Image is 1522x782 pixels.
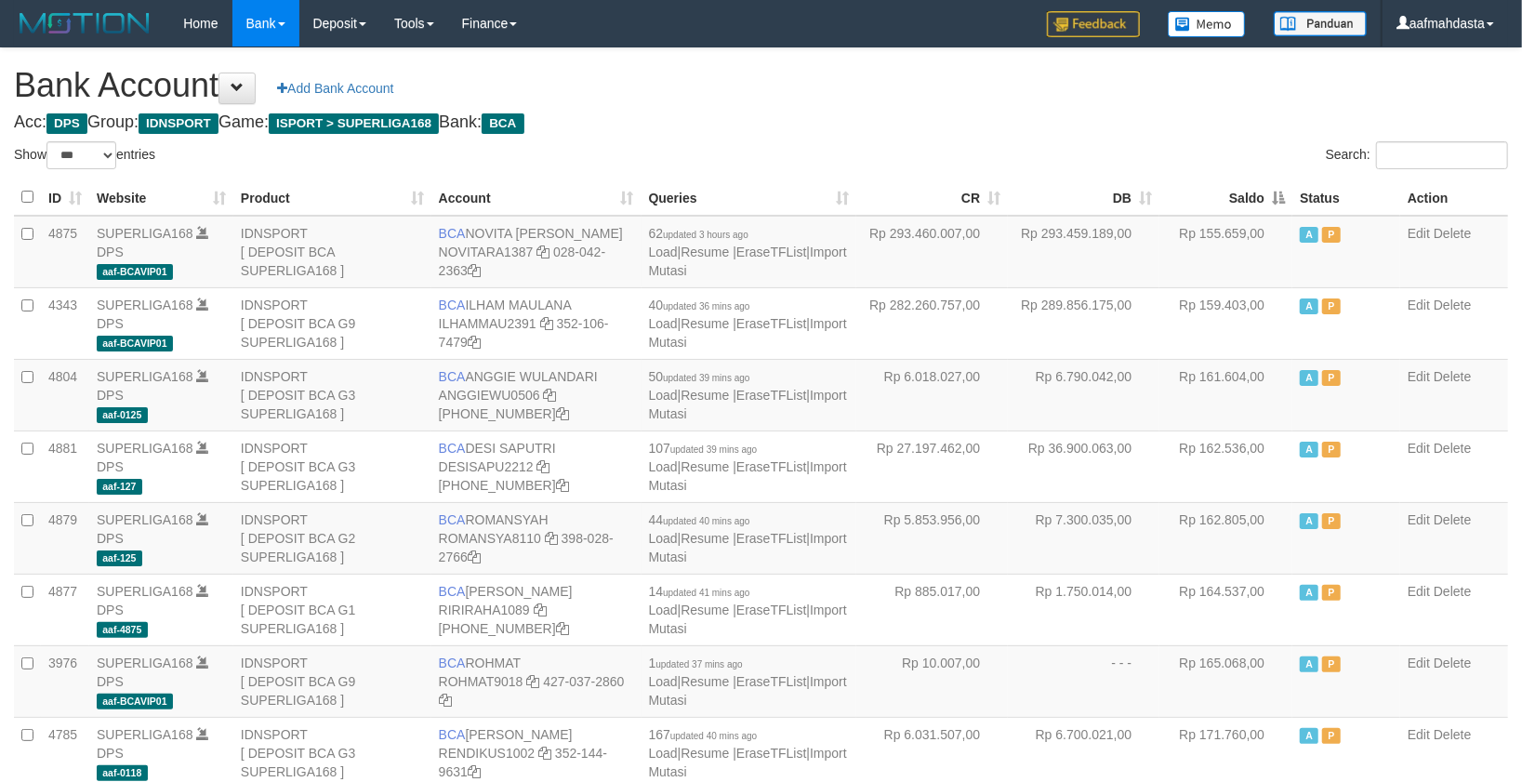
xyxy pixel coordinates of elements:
[1408,441,1430,456] a: Edit
[649,656,743,670] span: 1
[736,388,806,403] a: EraseTFList
[856,287,1008,359] td: Rp 282.260.757,00
[431,431,642,502] td: DESI SAPUTRI [PHONE_NUMBER]
[1376,141,1508,169] input: Search:
[439,441,466,456] span: BCA
[649,459,678,474] a: Load
[97,694,173,709] span: aaf-BCAVIP01
[655,659,742,669] span: updated 37 mins ago
[14,141,155,169] label: Show entries
[97,369,193,384] a: SUPERLIGA168
[233,216,431,288] td: IDNSPORT [ DEPOSIT BCA SUPERLIGA168 ]
[537,459,550,474] a: Copy DESISAPU2212 to clipboard
[46,113,87,134] span: DPS
[1300,227,1318,243] span: Active
[41,359,89,431] td: 4804
[1434,226,1471,241] a: Delete
[663,588,749,598] span: updated 41 mins ago
[1008,502,1159,574] td: Rp 7.300.035,00
[1300,370,1318,386] span: Active
[1159,502,1292,574] td: Rp 162.805,00
[538,746,551,761] a: Copy RENDIKUS1002 to clipboard
[439,746,536,761] a: RENDIKUS1002
[1400,179,1508,216] th: Action
[233,359,431,431] td: IDNSPORT [ DEPOSIT BCA G3 SUPERLIGA168 ]
[736,245,806,259] a: EraseTFList
[431,645,642,717] td: ROHMAT 427-037-2860
[649,512,847,564] span: | | |
[89,216,233,288] td: DPS
[1434,656,1471,670] a: Delete
[468,335,481,350] a: Copy 3521067479 to clipboard
[649,674,847,708] a: Import Mutasi
[856,359,1008,431] td: Rp 6.018.027,00
[556,406,569,421] a: Copy 4062213373 to clipboard
[681,388,729,403] a: Resume
[736,746,806,761] a: EraseTFList
[41,431,89,502] td: 4881
[1408,584,1430,599] a: Edit
[556,621,569,636] a: Copy 4062281611 to clipboard
[663,230,748,240] span: updated 3 hours ago
[1168,11,1246,37] img: Button%20Memo.svg
[642,179,857,216] th: Queries: activate to sort column ascending
[649,727,847,779] span: | | |
[233,287,431,359] td: IDNSPORT [ DEPOSIT BCA G9 SUPERLIGA168 ]
[649,746,678,761] a: Load
[1408,727,1430,742] a: Edit
[1008,645,1159,717] td: - - -
[41,216,89,288] td: 4875
[97,765,148,781] span: aaf-0118
[856,179,1008,216] th: CR: activate to sort column ascending
[1408,226,1430,241] a: Edit
[649,369,750,384] span: 50
[1322,513,1341,529] span: Paused
[681,459,729,474] a: Resume
[544,388,557,403] a: Copy ANGGIEWU0506 to clipboard
[233,645,431,717] td: IDNSPORT [ DEPOSIT BCA G9 SUPERLIGA168 ]
[1322,227,1341,243] span: Paused
[1326,141,1508,169] label: Search:
[439,459,534,474] a: DESISAPU2212
[856,502,1008,574] td: Rp 5.853.956,00
[1322,370,1341,386] span: Paused
[1159,359,1292,431] td: Rp 161.604,00
[649,245,847,278] a: Import Mutasi
[439,226,466,241] span: BCA
[89,645,233,717] td: DPS
[649,298,847,350] span: | | |
[856,431,1008,502] td: Rp 27.197.462,00
[1434,298,1471,312] a: Delete
[681,316,729,331] a: Resume
[649,369,847,421] span: | | |
[1008,287,1159,359] td: Rp 289.856.175,00
[649,245,678,259] a: Load
[41,574,89,645] td: 4877
[649,388,847,421] a: Import Mutasi
[670,444,757,455] span: updated 39 mins ago
[649,603,678,617] a: Load
[1008,216,1159,288] td: Rp 293.459.189,00
[736,674,806,689] a: EraseTFList
[1292,179,1400,216] th: Status
[681,531,729,546] a: Resume
[1434,727,1471,742] a: Delete
[1159,216,1292,288] td: Rp 155.659,00
[526,674,539,689] a: Copy ROHMAT9018 to clipboard
[556,478,569,493] a: Copy 4062280453 to clipboard
[41,179,89,216] th: ID: activate to sort column ascending
[1159,179,1292,216] th: Saldo: activate to sort column descending
[89,179,233,216] th: Website: activate to sort column ascending
[439,603,530,617] a: RIRIRAHA1089
[89,431,233,502] td: DPS
[431,359,642,431] td: ANGGIE WULANDARI [PHONE_NUMBER]
[46,141,116,169] select: Showentries
[439,674,523,689] a: ROHMAT9018
[1008,574,1159,645] td: Rp 1.750.014,00
[233,502,431,574] td: IDNSPORT [ DEPOSIT BCA G2 SUPERLIGA168 ]
[649,746,847,779] a: Import Mutasi
[736,316,806,331] a: EraseTFList
[856,645,1008,717] td: Rp 10.007,00
[1300,728,1318,744] span: Active
[439,531,541,546] a: ROMANSYA8110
